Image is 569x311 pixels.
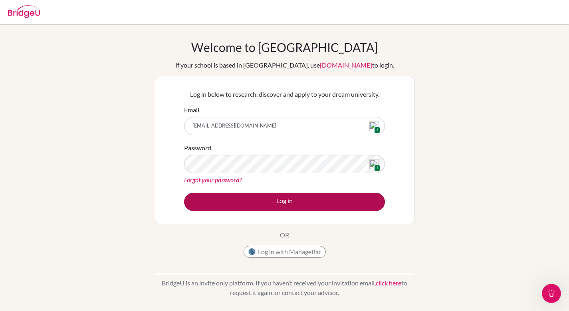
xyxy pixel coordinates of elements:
a: [DOMAIN_NAME] [320,61,372,69]
button: Log in [184,193,385,211]
a: click here [376,279,401,287]
a: Forgot your password? [184,176,242,183]
p: OR [280,230,289,240]
iframe: Intercom live chat [542,284,561,303]
span: 1 [374,127,380,134]
p: BridgeU is an invite only platform. If you haven’t received your invitation email, to request it ... [155,278,414,297]
span: 1 [374,165,380,171]
div: If your school is based in [GEOGRAPHIC_DATA], use to login. [175,60,394,70]
h1: Welcome to [GEOGRAPHIC_DATA] [191,40,378,54]
button: Log in with ManageBac [244,246,326,258]
label: Password [184,143,211,153]
img: npw-badge-icon.svg [369,122,379,131]
img: Bridge-U [8,5,40,18]
img: npw-badge-icon.svg [369,159,379,169]
p: Log in below to research, discover and apply to your dream university. [184,90,385,99]
label: Email [184,105,199,115]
